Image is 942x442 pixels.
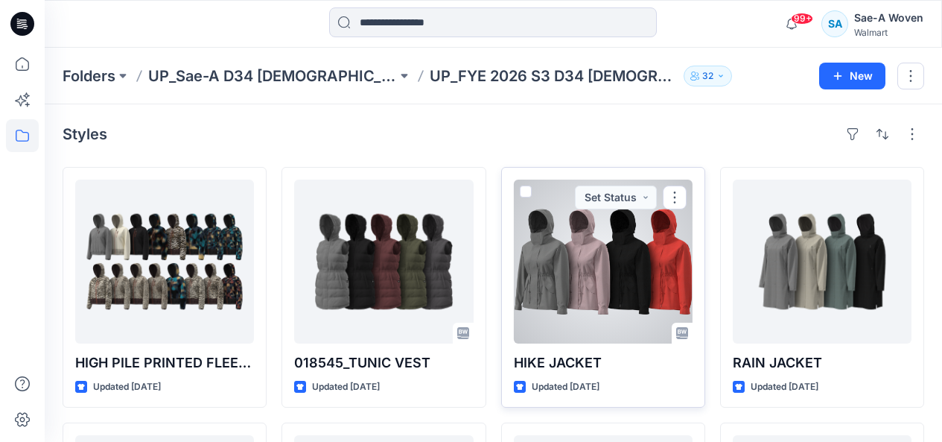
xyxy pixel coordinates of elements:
[854,27,923,38] div: Walmart
[791,13,813,25] span: 99+
[514,353,693,373] p: HIKE JACKET
[514,180,693,344] a: HIKE JACKET
[75,353,254,373] p: HIGH PILE PRINTED FLEECE FULL ZIP HOODED JACKET
[75,180,254,344] a: HIGH PILE PRINTED FLEECE FULL ZIP HOODED JACKET
[733,180,911,344] a: RAIN JACKET
[819,63,885,89] button: New
[702,68,713,84] p: 32
[430,66,678,86] p: UP_FYE 2026 S3 D34 [DEMOGRAPHIC_DATA] Outerwear Ozark Trail
[63,125,107,143] h4: Styles
[312,379,380,395] p: Updated [DATE]
[751,379,818,395] p: Updated [DATE]
[684,66,732,86] button: 32
[294,180,473,344] a: 018545_TUNIC VEST
[63,66,115,86] a: Folders
[93,379,161,395] p: Updated [DATE]
[294,353,473,373] p: 018545_TUNIC VEST
[733,353,911,373] p: RAIN JACKET
[532,379,599,395] p: Updated [DATE]
[148,66,397,86] a: UP_Sae-A D34 [DEMOGRAPHIC_DATA] Outerwear
[854,9,923,27] div: Sae-A Woven
[821,10,848,37] div: SA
